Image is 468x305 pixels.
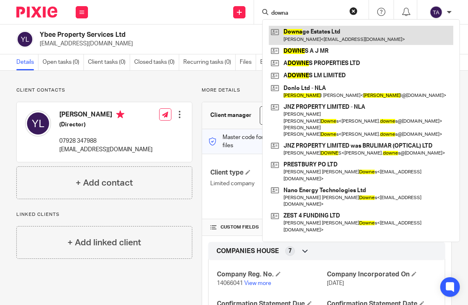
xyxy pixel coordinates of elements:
[25,110,51,137] img: svg%3E
[40,40,340,48] p: [EMAIL_ADDRESS][DOMAIN_NAME]
[327,270,436,279] h4: Company Incorporated On
[217,280,243,286] span: 14066041
[59,137,153,145] p: 07928 347988
[76,177,133,189] h4: + Add contact
[270,10,344,17] input: Search
[16,87,192,94] p: Client contacts
[16,7,57,18] img: Pixie
[216,247,279,256] span: COMPANIES HOUSE
[208,133,340,150] p: Master code for secure communications and files
[16,54,38,70] a: Details
[288,247,292,255] span: 7
[244,280,271,286] a: View more
[430,6,443,19] img: svg%3E
[210,168,326,177] h4: Client type
[327,280,344,286] span: [DATE]
[40,31,280,39] h2: Ybee Property Services Ltd
[59,146,153,154] p: [EMAIL_ADDRESS][DOMAIN_NAME]
[202,87,452,94] p: More details
[240,54,256,70] a: Files
[210,179,326,188] p: Limited company
[183,54,236,70] a: Recurring tasks (0)
[67,236,141,249] h4: + Add linked client
[59,121,153,129] h5: (Director)
[59,110,153,121] h4: [PERSON_NAME]
[217,270,326,279] h4: Company Reg. No.
[134,54,179,70] a: Closed tasks (0)
[16,211,192,218] p: Linked clients
[16,31,34,48] img: svg%3E
[260,54,281,70] a: Emails
[210,224,326,231] h4: CUSTOM FIELDS
[43,54,84,70] a: Open tasks (0)
[116,110,124,119] i: Primary
[88,54,130,70] a: Client tasks (0)
[210,111,252,119] h3: Client manager
[349,7,358,15] button: Clear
